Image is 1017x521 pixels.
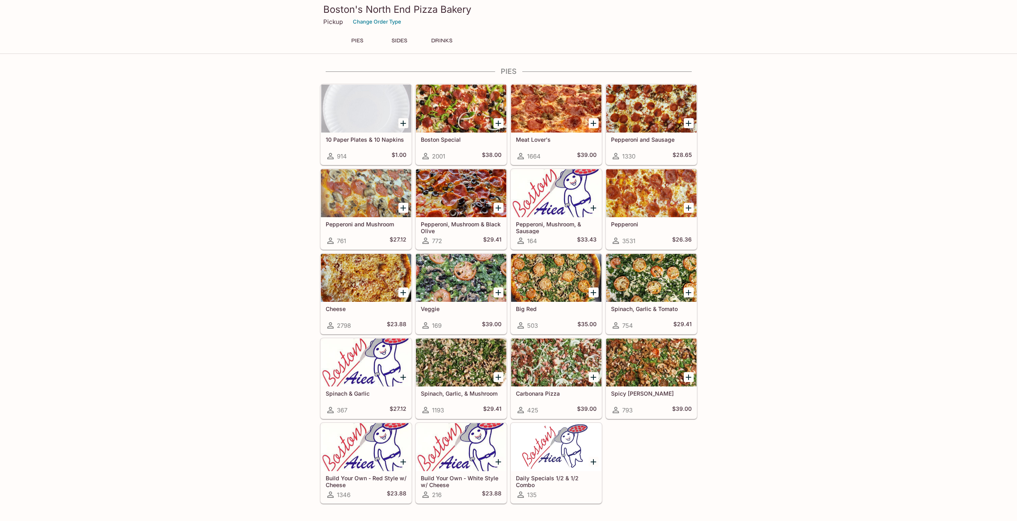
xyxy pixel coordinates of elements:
button: Add Carbonara Pizza [589,372,599,382]
h5: Pepperoni, Mushroom & Black Olive [421,221,502,234]
a: Daily Specials 1/2 & 1/2 Combo135 [511,423,602,503]
h5: Build Your Own - Red Style w/ Cheese [326,475,406,488]
h5: Daily Specials 1/2 & 1/2 Combo [516,475,597,488]
h5: $29.41 [483,405,502,415]
div: Veggie [416,254,506,302]
h5: $27.12 [390,405,406,415]
span: 772 [432,237,442,245]
h5: $27.12 [390,236,406,246]
a: Cheese2798$23.88 [320,254,412,334]
a: Pepperoni and Sausage1330$28.65 [606,84,697,165]
button: Add 10 Paper Plates & 10 Napkins [398,118,408,128]
span: 1346 [337,491,350,499]
h5: Pepperoni, Mushroom, & Sausage [516,221,597,234]
div: Big Red [511,254,601,302]
div: Build Your Own - Red Style w/ Cheese [321,423,411,471]
button: DRINKS [424,35,460,46]
h5: Veggie [421,305,502,312]
button: Add Pepperoni [684,203,694,213]
h5: Spinach, Garlic, & Mushroom [421,390,502,397]
div: Pepperoni, Mushroom, & Sausage [511,169,601,217]
h5: Meat Lover's [516,136,597,143]
div: Daily Specials 1/2 & 1/2 Combo [511,423,601,471]
span: 3531 [622,237,635,245]
div: Spinach, Garlic, & Mushroom [416,339,506,386]
h5: $39.00 [672,405,692,415]
h5: Big Red [516,305,597,312]
h5: Spinach, Garlic & Tomato [611,305,692,312]
h5: Pepperoni and Mushroom [326,221,406,228]
span: 216 [432,491,442,499]
a: Build Your Own - Red Style w/ Cheese1346$23.88 [320,423,412,503]
h5: $23.88 [387,321,406,330]
button: SIDES [382,35,418,46]
a: Boston Special2001$38.00 [416,84,507,165]
button: Add Spinach, Garlic, & Mushroom [494,372,504,382]
a: Build Your Own - White Style w/ Cheese216$23.88 [416,423,507,503]
h5: Spicy [PERSON_NAME] [611,390,692,397]
div: Boston Special [416,85,506,133]
button: Change Order Type [349,16,405,28]
p: Pickup [323,18,343,26]
span: 1330 [622,153,635,160]
h5: $1.00 [392,151,406,161]
h5: $39.00 [482,321,502,330]
a: Spinach & Garlic367$27.12 [320,338,412,419]
h5: 10 Paper Plates & 10 Napkins [326,136,406,143]
span: 503 [527,322,538,329]
div: Pepperoni and Sausage [606,85,697,133]
div: Build Your Own - White Style w/ Cheese [416,423,506,471]
button: Add Pepperoni, Mushroom & Black Olive [494,203,504,213]
a: 10 Paper Plates & 10 Napkins914$1.00 [320,84,412,165]
div: Meat Lover's [511,85,601,133]
button: Add Spinach & Garlic [398,372,408,382]
button: Add Meat Lover's [589,118,599,128]
div: Spicy Jenny [606,339,697,386]
button: Add Build Your Own - Red Style w/ Cheese [398,457,408,467]
button: Add Boston Special [494,118,504,128]
h4: PIES [320,67,697,76]
button: Add Big Red [589,287,599,297]
h5: $29.41 [673,321,692,330]
button: Add Daily Specials 1/2 & 1/2 Combo [589,457,599,467]
a: Pepperoni, Mushroom & Black Olive772$29.41 [416,169,507,250]
button: Add Build Your Own - White Style w/ Cheese [494,457,504,467]
div: Spinach & Garlic [321,339,411,386]
h5: $28.65 [673,151,692,161]
h5: $23.88 [482,490,502,499]
button: Add Pepperoni and Mushroom [398,203,408,213]
h5: $39.00 [577,405,597,415]
h5: Cheese [326,305,406,312]
a: Spicy [PERSON_NAME]793$39.00 [606,338,697,419]
a: Pepperoni and Mushroom761$27.12 [320,169,412,250]
span: 169 [432,322,442,329]
button: Add Spicy Jenny [684,372,694,382]
h3: Boston's North End Pizza Bakery [323,3,694,16]
a: Spinach, Garlic & Tomato754$29.41 [606,254,697,334]
a: Meat Lover's1664$39.00 [511,84,602,165]
div: Pepperoni [606,169,697,217]
button: PIES [339,35,375,46]
div: Pepperoni and Mushroom [321,169,411,217]
div: 10 Paper Plates & 10 Napkins [321,85,411,133]
h5: $38.00 [482,151,502,161]
span: 1664 [527,153,541,160]
h5: $33.43 [577,236,597,246]
button: Add Pepperoni, Mushroom, & Sausage [589,203,599,213]
span: 164 [527,237,537,245]
a: Pepperoni3531$26.36 [606,169,697,250]
button: Add Cheese [398,287,408,297]
h5: Build Your Own - White Style w/ Cheese [421,475,502,488]
a: Big Red503$35.00 [511,254,602,334]
span: 914 [337,153,347,160]
a: Pepperoni, Mushroom, & Sausage164$33.43 [511,169,602,250]
button: Add Pepperoni and Sausage [684,118,694,128]
h5: Pepperoni [611,221,692,228]
div: Cheese [321,254,411,302]
div: Carbonara Pizza [511,339,601,386]
div: Spinach, Garlic & Tomato [606,254,697,302]
span: 1193 [432,406,444,414]
h5: Boston Special [421,136,502,143]
span: 367 [337,406,347,414]
span: 135 [527,491,537,499]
